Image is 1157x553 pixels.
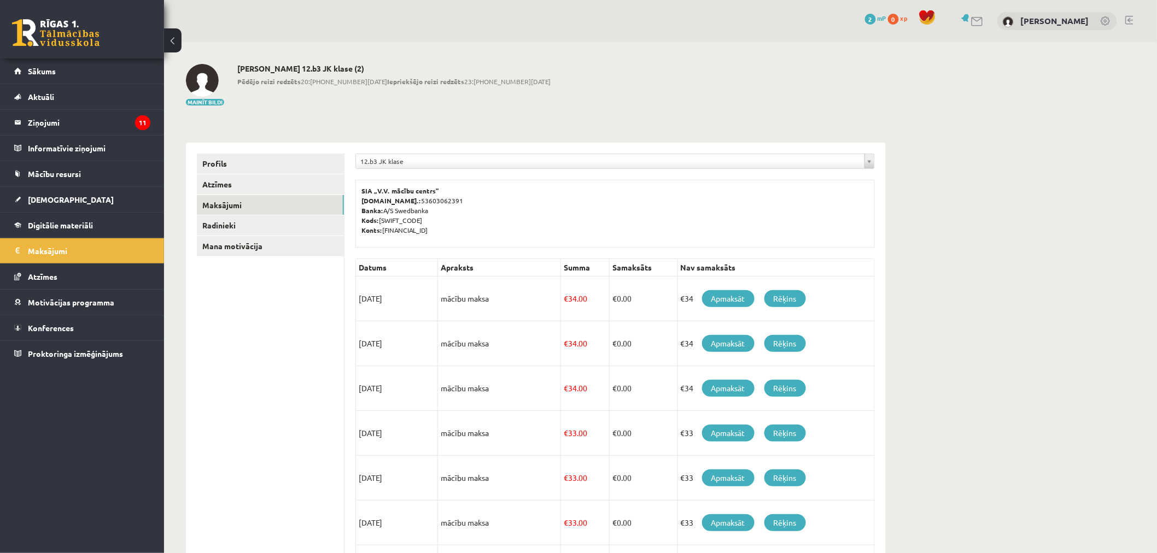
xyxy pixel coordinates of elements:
td: €33 [677,501,874,545]
a: Apmaksāt [702,380,755,397]
a: Radinieki [197,215,344,236]
td: [DATE] [356,501,438,545]
td: 34.00 [561,276,610,321]
td: 0.00 [609,411,677,456]
td: mācību maksa [438,501,561,545]
a: Rēķins [764,425,806,442]
b: Pēdējo reizi redzēts [237,77,301,86]
td: [DATE] [356,366,438,411]
a: Konferences [14,315,150,340]
td: [DATE] [356,411,438,456]
td: [DATE] [356,276,438,321]
i: 11 [135,115,150,130]
span: 12.b3 JK klase [360,154,860,168]
h2: [PERSON_NAME] 12.b3 JK klase (2) [237,64,551,73]
a: 2 mP [865,14,886,22]
td: €33 [677,456,874,501]
button: Mainīt bildi [186,99,224,105]
span: Sākums [28,66,56,76]
a: Sākums [14,58,150,84]
th: Apraksts [438,259,561,276]
a: Aktuāli [14,84,150,109]
td: 0.00 [609,456,677,501]
th: Samaksāts [609,259,677,276]
span: € [612,338,617,348]
td: 33.00 [561,456,610,501]
a: Apmaksāt [702,335,755,352]
legend: Informatīvie ziņojumi [28,136,150,161]
a: Apmaksāt [702,469,755,486]
td: €33 [677,411,874,456]
img: Patriks Vitkus [1003,16,1014,27]
a: Informatīvie ziņojumi [14,136,150,161]
a: Atzīmes [14,264,150,289]
span: Aktuāli [28,92,54,102]
td: mācību maksa [438,276,561,321]
span: € [564,383,568,393]
span: 2 [865,14,876,25]
a: Rēķins [764,335,806,352]
a: Apmaksāt [702,425,755,442]
span: € [612,383,617,393]
a: Mana motivācija [197,236,344,256]
span: Motivācijas programma [28,297,114,307]
td: 0.00 [609,501,677,545]
a: Apmaksāt [702,290,755,307]
th: Nav samaksāts [677,259,874,276]
span: € [612,428,617,438]
span: xp [901,14,908,22]
span: 0 [888,14,899,25]
span: Konferences [28,323,74,333]
td: €34 [677,366,874,411]
td: 34.00 [561,321,610,366]
img: Patriks Vitkus [186,64,219,97]
td: 33.00 [561,501,610,545]
td: mācību maksa [438,456,561,501]
th: Summa [561,259,610,276]
span: Atzīmes [28,272,57,281]
a: Rēķins [764,469,806,486]
a: [DEMOGRAPHIC_DATA] [14,187,150,212]
a: 0 xp [888,14,913,22]
a: Rīgas 1. Tālmācības vidusskola [12,19,100,46]
td: 0.00 [609,276,677,321]
legend: Ziņojumi [28,110,150,135]
b: Konts: [361,226,382,234]
span: 20:[PHONE_NUMBER][DATE] 23:[PHONE_NUMBER][DATE] [237,77,551,86]
td: €34 [677,276,874,321]
td: mācību maksa [438,321,561,366]
a: Proktoringa izmēģinājums [14,341,150,366]
a: Digitālie materiāli [14,213,150,238]
a: Rēķins [764,380,806,397]
a: Maksājumi [14,238,150,263]
p: 53603062391 A/S Swedbanka [SWIFT_CODE] [FINANCIAL_ID] [361,186,869,235]
b: Iepriekšējo reizi redzēts [387,77,464,86]
a: Atzīmes [197,174,344,195]
b: [DOMAIN_NAME].: [361,196,421,205]
b: Kods: [361,216,379,225]
span: € [612,473,617,483]
a: Rēķins [764,290,806,307]
a: Motivācijas programma [14,290,150,315]
span: Mācību resursi [28,169,81,179]
a: Profils [197,154,344,174]
a: 12.b3 JK klase [356,154,874,168]
th: Datums [356,259,438,276]
span: Proktoringa izmēģinājums [28,349,123,358]
td: mācību maksa [438,366,561,411]
span: € [564,517,568,527]
span: € [564,338,568,348]
td: mācību maksa [438,411,561,456]
b: Banka: [361,206,383,215]
a: Rēķins [764,514,806,531]
a: [PERSON_NAME] [1021,15,1089,26]
td: [DATE] [356,456,438,501]
td: 33.00 [561,411,610,456]
td: 0.00 [609,321,677,366]
a: Maksājumi [197,195,344,215]
span: € [564,473,568,483]
td: 0.00 [609,366,677,411]
a: Ziņojumi11 [14,110,150,135]
span: [DEMOGRAPHIC_DATA] [28,195,114,204]
td: [DATE] [356,321,438,366]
